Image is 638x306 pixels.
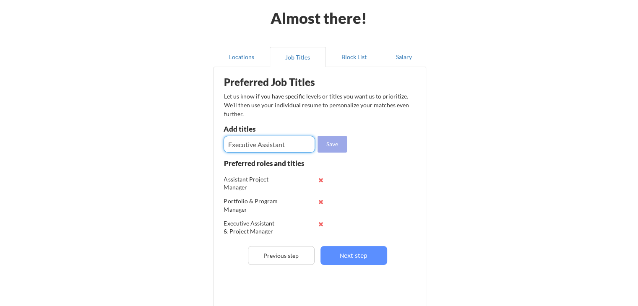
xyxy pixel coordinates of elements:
[318,136,347,153] button: Save
[224,219,279,236] div: Executive Assistant & Project Manager
[224,160,315,167] div: Preferred roles and titles
[224,77,330,87] div: Preferred Job Titles
[270,47,326,67] button: Job Titles
[224,175,279,192] div: Assistant Project Manager
[224,92,410,118] div: Let us know if you have specific levels or titles you want us to prioritize. We’ll then use your ...
[224,197,279,213] div: Portfolio & Program Manager
[214,47,270,67] button: Locations
[320,246,387,265] button: Next step
[326,47,382,67] button: Block List
[260,10,377,26] div: Almost there!
[248,246,315,265] button: Previous step
[224,136,315,153] input: E.g. Senior Product Manager
[224,125,313,132] div: Add titles
[382,47,426,67] button: Salary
